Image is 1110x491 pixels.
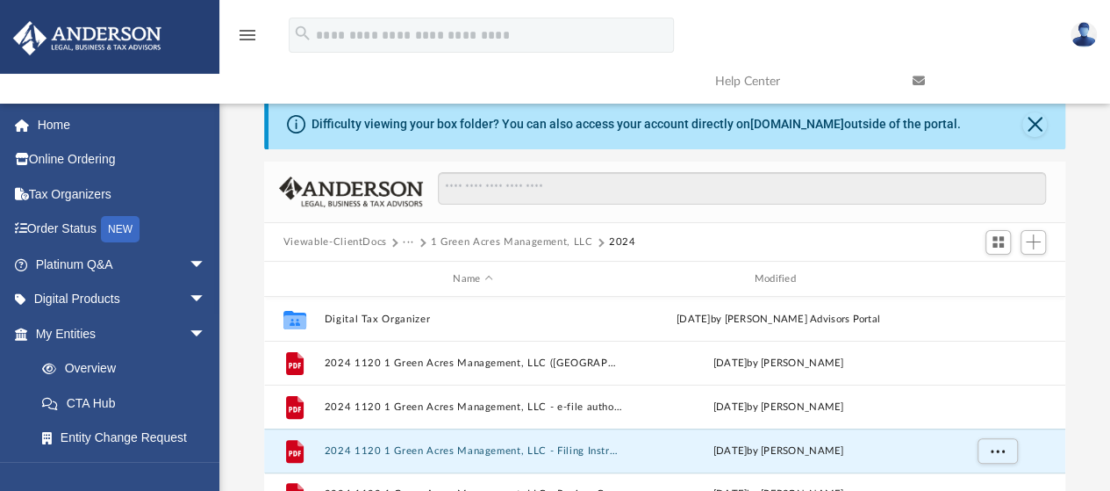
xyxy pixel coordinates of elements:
[293,24,312,43] i: search
[25,421,233,456] a: Entity Change Request
[935,271,1057,287] div: id
[189,316,224,352] span: arrow_drop_down
[438,172,1046,206] input: Search files and folders
[12,282,233,317] a: Digital Productsarrow_drop_down
[25,386,233,421] a: CTA Hub
[25,351,233,386] a: Overview
[1020,230,1047,255] button: Add
[12,177,233,212] a: Tax Organizers
[12,316,233,351] a: My Entitiesarrow_drop_down
[323,271,621,287] div: Name
[324,445,621,457] button: 2024 1120 1 Green Acres Management, LLC - Filing Instructions.pdf
[324,401,621,413] button: 2024 1120 1 Green Acres Management, LLC - e-file authorization - please sign.pdf
[985,230,1012,255] button: Switch to Grid View
[609,235,636,250] button: 2024
[312,115,961,134] div: Difficulty viewing your box folder? You can also access your account directly on outside of the p...
[403,235,414,250] button: ···
[629,356,927,372] div: [DATE] by [PERSON_NAME]
[12,247,233,282] a: Platinum Q&Aarrow_drop_down
[629,400,927,415] div: [DATE] by [PERSON_NAME]
[237,25,258,46] i: menu
[237,33,258,46] a: menu
[283,235,387,250] button: Viewable-ClientDocs
[189,247,224,283] span: arrow_drop_down
[431,235,593,250] button: 1 Green Acres Management, LLC
[12,142,233,177] a: Online Ordering
[272,271,316,287] div: id
[750,117,844,131] a: [DOMAIN_NAME]
[101,216,140,242] div: NEW
[1071,22,1097,47] img: User Pic
[702,47,899,116] a: Help Center
[324,357,621,369] button: 2024 1120 1 Green Acres Management, LLC ([GEOGRAPHIC_DATA]) Print, Sign, Mail.pdf
[629,312,927,328] div: [DATE] by [PERSON_NAME] Advisors Portal
[25,455,233,490] a: Binder Walkthrough
[12,107,233,142] a: Home
[324,314,621,325] button: Digital Tax Organizer
[629,444,927,459] div: [DATE] by [PERSON_NAME]
[8,21,167,55] img: Anderson Advisors Platinum Portal
[1022,112,1047,137] button: Close
[629,271,927,287] div: Modified
[12,212,233,248] a: Order StatusNEW
[189,282,224,318] span: arrow_drop_down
